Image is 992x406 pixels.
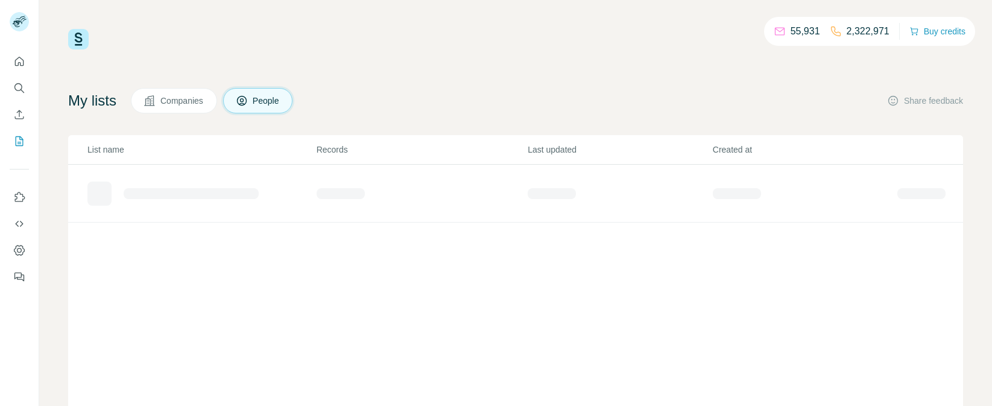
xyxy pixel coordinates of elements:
p: 55,931 [791,24,820,39]
button: Dashboard [10,239,29,261]
h4: My lists [68,91,116,110]
span: Companies [160,95,204,107]
button: Buy credits [909,23,965,40]
button: Use Surfe API [10,213,29,235]
p: List name [87,144,315,156]
p: Last updated [528,144,712,156]
button: Quick start [10,51,29,72]
p: Records [317,144,526,156]
button: Use Surfe on LinkedIn [10,186,29,208]
p: Created at [713,144,897,156]
button: Search [10,77,29,99]
button: Share feedback [887,95,963,107]
span: People [253,95,280,107]
p: 2,322,971 [847,24,889,39]
button: Feedback [10,266,29,288]
img: Surfe Logo [68,29,89,49]
button: My lists [10,130,29,152]
button: Enrich CSV [10,104,29,125]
